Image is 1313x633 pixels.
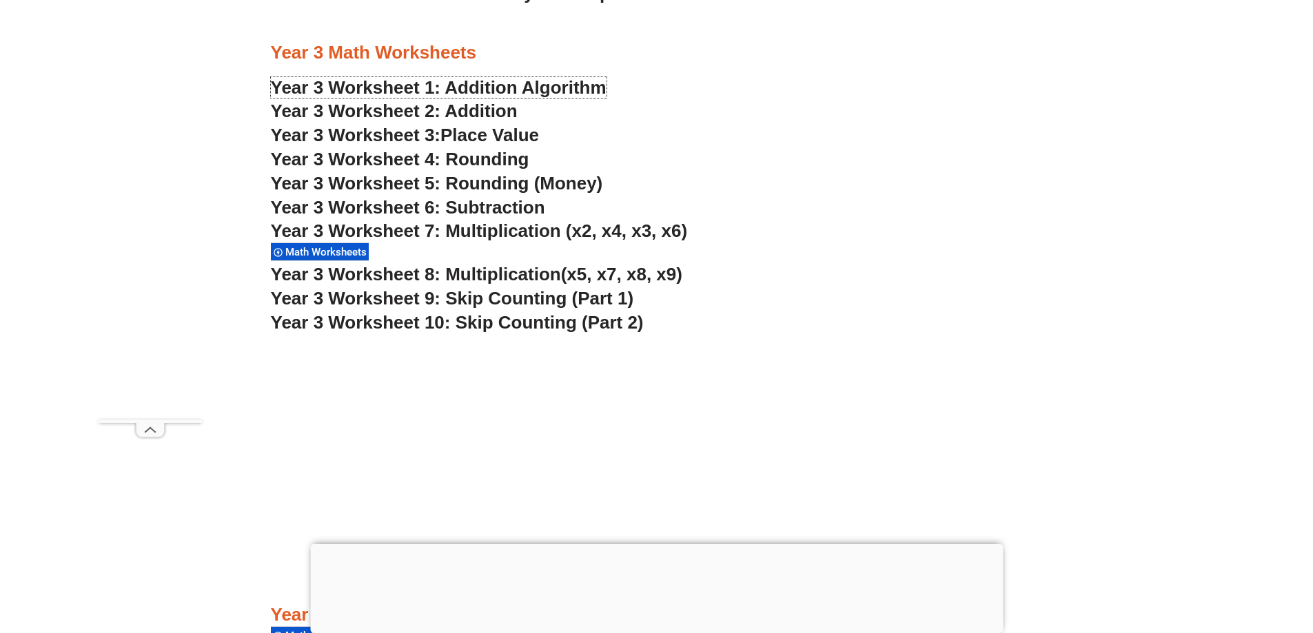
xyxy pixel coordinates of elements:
[271,603,1043,627] h3: Year 4 Math Worksheets
[271,101,518,121] a: Year 3 Worksheet 2: Addition
[271,264,682,284] a: Year 3 Worksheet 8: Multiplication(x5, x7, x8, x9)
[1083,477,1313,633] iframe: Chat Widget
[271,220,688,241] a: Year 3 Worksheet 7: Multiplication (x2, x4, x3, x6)
[99,32,202,419] iframe: Advertisement
[561,264,682,284] span: (x5, x7, x8, x9)
[271,125,441,145] span: Year 3 Worksheet 3:
[271,77,607,98] a: Year 3 Worksheet 1: Addition Algorithm
[271,312,644,333] a: Year 3 Worksheet 10: Skip Counting (Part 2)
[310,544,1003,630] iframe: Advertisement
[271,125,540,145] a: Year 3 Worksheet 3:Place Value
[271,242,369,261] div: Math Worksheets
[440,125,539,145] span: Place Value
[271,149,529,169] a: Year 3 Worksheet 4: Rounding
[271,197,545,218] a: Year 3 Worksheet 6: Subtraction
[271,41,1043,65] h3: Year 3 Math Worksheets
[271,173,603,194] a: Year 3 Worksheet 5: Rounding (Money)
[271,288,634,309] a: Year 3 Worksheet 9: Skip Counting (Part 1)
[243,397,1070,590] iframe: Advertisement
[285,246,371,258] span: Math Worksheets
[271,264,561,284] span: Year 3 Worksheet 8: Multiplication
